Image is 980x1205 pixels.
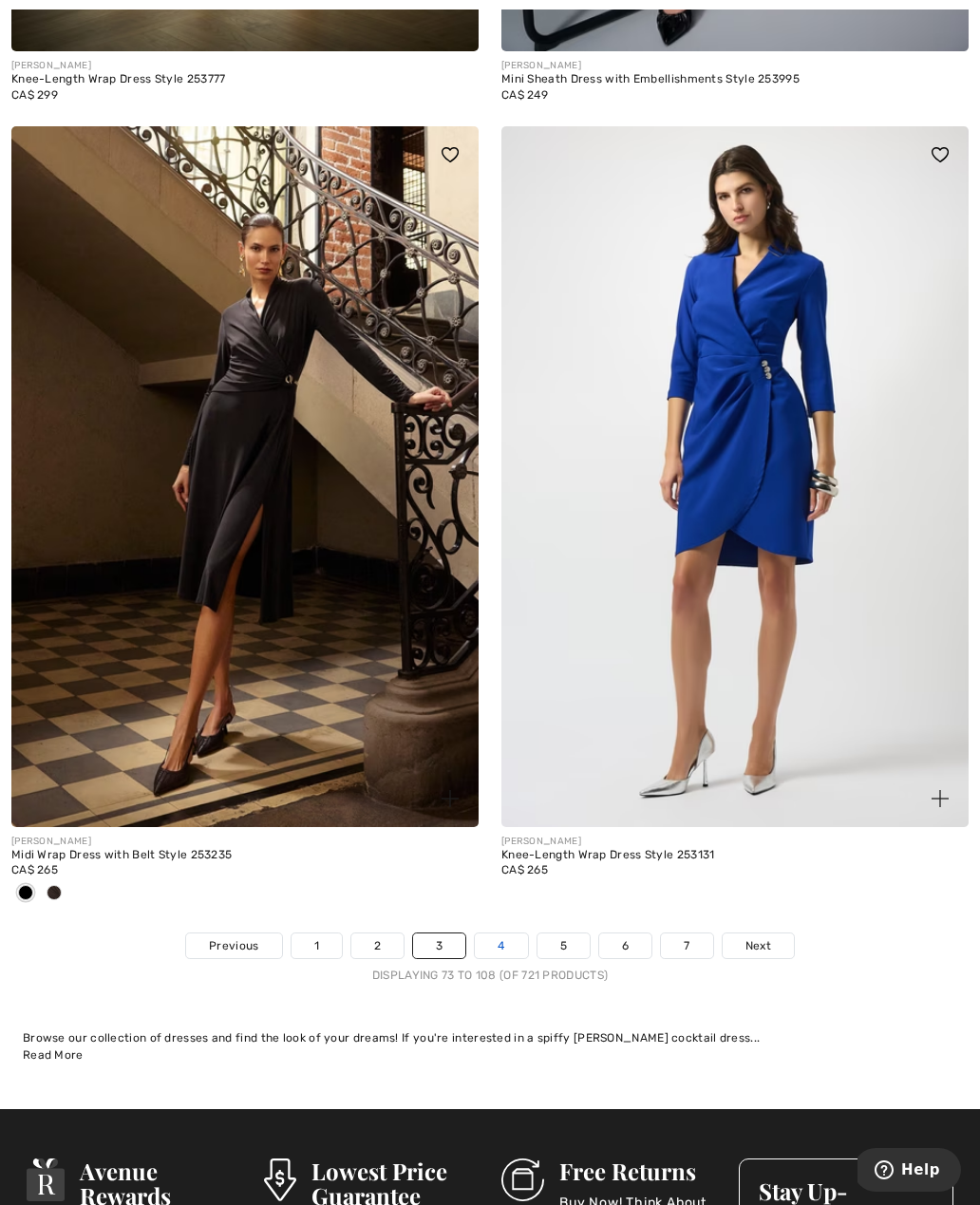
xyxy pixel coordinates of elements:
span: Previous [209,937,258,954]
span: Next [745,937,771,954]
div: [PERSON_NAME] [501,59,969,73]
img: plus_v2.svg [442,790,459,807]
a: Next [723,933,794,958]
img: Avenue Rewards [27,1158,65,1201]
a: 6 [599,933,651,958]
span: CA$ 249 [501,88,548,102]
a: 5 [537,933,590,958]
div: [PERSON_NAME] [501,835,969,849]
div: Black [11,878,40,910]
a: Previous [186,933,281,958]
span: CA$ 265 [501,863,548,876]
img: Lowest Price Guarantee [264,1158,296,1201]
div: Knee-Length Wrap Dress Style 253131 [501,849,969,862]
span: Read More [23,1048,84,1062]
img: heart_black_full.svg [442,147,459,162]
span: CA$ 299 [11,88,58,102]
img: Knee-Length Wrap Dress Style 253131. Royal Sapphire 163 [501,126,969,827]
div: [PERSON_NAME] [11,59,479,73]
a: 1 [292,933,342,958]
img: heart_black_full.svg [932,147,949,162]
div: Mocha [40,878,68,910]
div: Mini Sheath Dress with Embellishments Style 253995 [501,73,969,86]
img: Midi Wrap Dress with Belt Style 253235. Black [11,126,479,827]
span: CA$ 265 [11,863,58,876]
div: [PERSON_NAME] [11,835,479,849]
a: 3 [413,933,465,958]
div: Knee-Length Wrap Dress Style 253777 [11,73,479,86]
a: 7 [661,933,712,958]
a: 2 [351,933,404,958]
h3: Free Returns [559,1158,716,1183]
img: Free Returns [501,1158,544,1201]
div: Midi Wrap Dress with Belt Style 253235 [11,849,479,862]
a: 4 [475,933,527,958]
img: plus_v2.svg [932,790,949,807]
iframe: Opens a widget where you can find more information [857,1148,961,1196]
div: Browse our collection of dresses and find the look of your dreams! If you're interested in a spif... [23,1029,957,1046]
